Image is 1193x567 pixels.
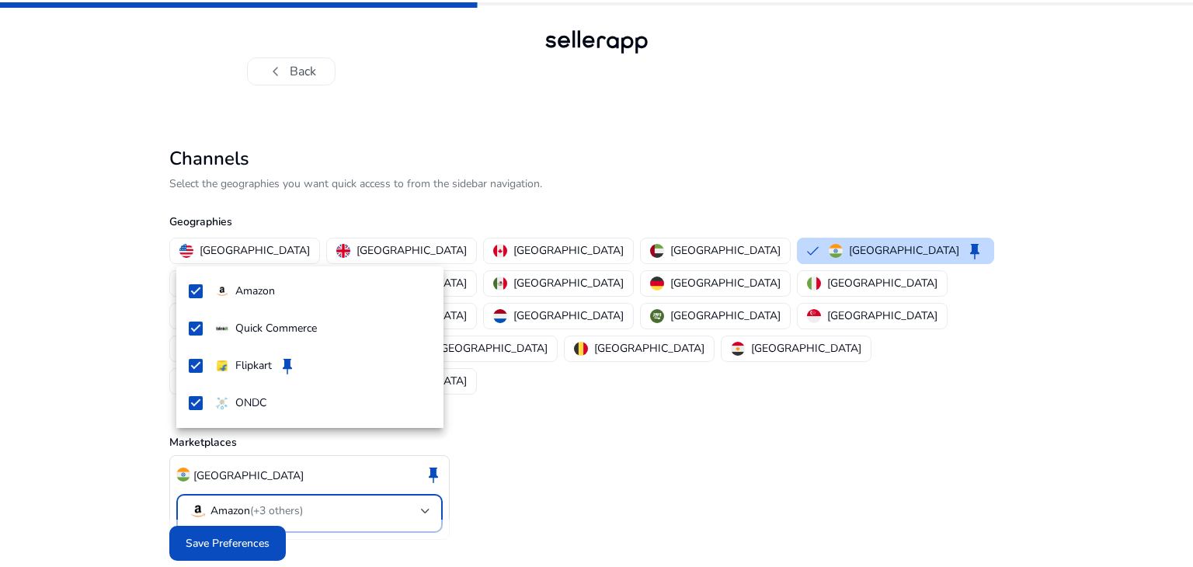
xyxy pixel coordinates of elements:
[215,359,229,373] img: flipkart.svg
[215,284,229,298] img: amazon.svg
[278,357,297,375] span: keep
[235,395,266,412] p: ONDC
[235,320,317,337] p: Quick Commerce
[215,396,229,410] img: ondc-sm.webp
[235,283,275,300] p: Amazon
[215,322,229,336] img: quick-commerce.gif
[235,357,272,374] p: Flipkart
